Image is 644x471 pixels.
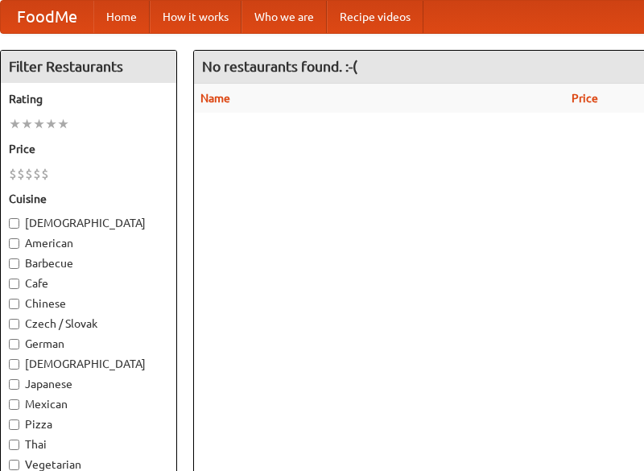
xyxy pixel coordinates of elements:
input: Czech / Slovak [9,319,19,329]
input: Japanese [9,379,19,390]
input: German [9,339,19,349]
input: [DEMOGRAPHIC_DATA] [9,218,19,229]
a: Home [93,1,150,33]
li: ★ [57,115,69,133]
h5: Rating [9,91,168,107]
label: American [9,235,168,251]
h4: Filter Restaurants [1,51,176,83]
a: Name [200,92,230,105]
input: Vegetarian [9,460,19,470]
li: ★ [33,115,45,133]
a: Price [572,92,598,105]
input: Cafe [9,279,19,289]
input: Mexican [9,399,19,410]
label: Czech / Slovak [9,316,168,332]
ng-pluralize: No restaurants found. :-( [202,59,357,74]
a: FoodMe [1,1,93,33]
input: Pizza [9,419,19,430]
label: Thai [9,436,168,452]
label: Cafe [9,275,168,291]
li: $ [33,165,41,183]
input: [DEMOGRAPHIC_DATA] [9,359,19,370]
input: Thai [9,440,19,450]
h5: Cuisine [9,191,168,207]
label: Pizza [9,416,168,432]
li: $ [25,165,33,183]
li: $ [9,165,17,183]
label: Japanese [9,376,168,392]
li: ★ [45,115,57,133]
li: $ [17,165,25,183]
input: American [9,238,19,249]
h5: Price [9,141,168,157]
input: Barbecue [9,258,19,269]
a: Recipe videos [327,1,423,33]
label: Mexican [9,396,168,412]
li: ★ [9,115,21,133]
label: Barbecue [9,255,168,271]
input: Chinese [9,299,19,309]
a: How it works [150,1,242,33]
a: Who we are [242,1,327,33]
li: $ [41,165,49,183]
label: [DEMOGRAPHIC_DATA] [9,215,168,231]
label: Chinese [9,295,168,312]
label: [DEMOGRAPHIC_DATA] [9,356,168,372]
li: ★ [21,115,33,133]
label: German [9,336,168,352]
